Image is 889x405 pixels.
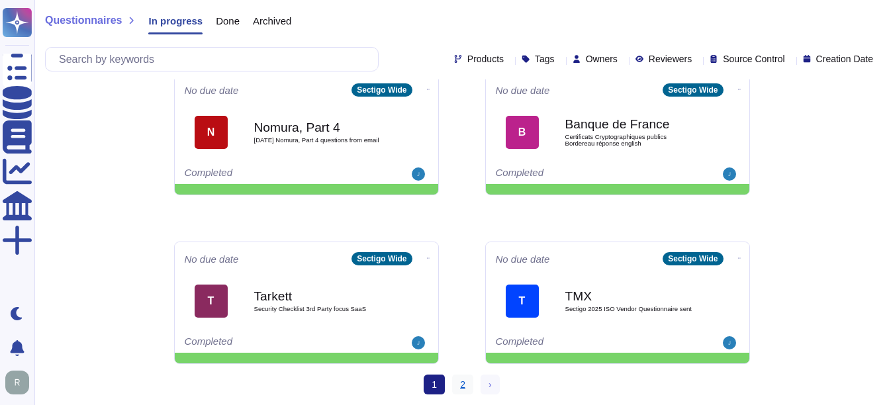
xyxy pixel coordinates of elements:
span: 1 [424,375,445,394]
button: user [3,368,38,397]
span: No due date [496,85,550,95]
span: No due date [185,85,239,95]
b: Banque de France [565,118,698,130]
img: user [723,336,736,349]
span: [DATE] Nomura, Part 4 questions from email [254,137,387,144]
img: user [5,371,29,394]
div: Sectigo Wide [351,83,412,97]
span: No due date [185,254,239,264]
div: T [506,285,539,318]
div: Sectigo Wide [663,83,723,97]
span: Tags [535,54,555,64]
span: In progress [148,16,203,26]
div: Completed [185,336,347,349]
div: B [506,116,539,149]
span: Security Checklist 3rd Party focus SaaS [254,306,387,312]
span: Source Control [723,54,784,64]
img: user [412,336,425,349]
span: Archived [253,16,291,26]
span: No due date [496,254,550,264]
div: N [195,116,228,149]
div: Completed [496,336,658,349]
span: › [489,379,492,390]
div: T [195,285,228,318]
span: Done [216,16,240,26]
img: user [412,167,425,181]
span: Reviewers [649,54,692,64]
b: TMX [565,290,698,302]
b: Nomura, Part 4 [254,121,387,134]
a: 2 [452,375,473,394]
span: Certificats Cryptographiques publics Bordereau réponse english [565,134,698,146]
span: Questionnaires [45,15,122,26]
div: Completed [496,167,658,181]
span: Products [467,54,504,64]
span: Creation Date [816,54,873,64]
input: Search by keywords [52,48,378,71]
div: Sectigo Wide [351,252,412,265]
span: Sectigo 2025 ISO Vendor Questionnaire sent [565,306,698,312]
img: user [723,167,736,181]
span: Owners [586,54,618,64]
div: Sectigo Wide [663,252,723,265]
div: Completed [185,167,347,181]
b: Tarkett [254,290,387,302]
